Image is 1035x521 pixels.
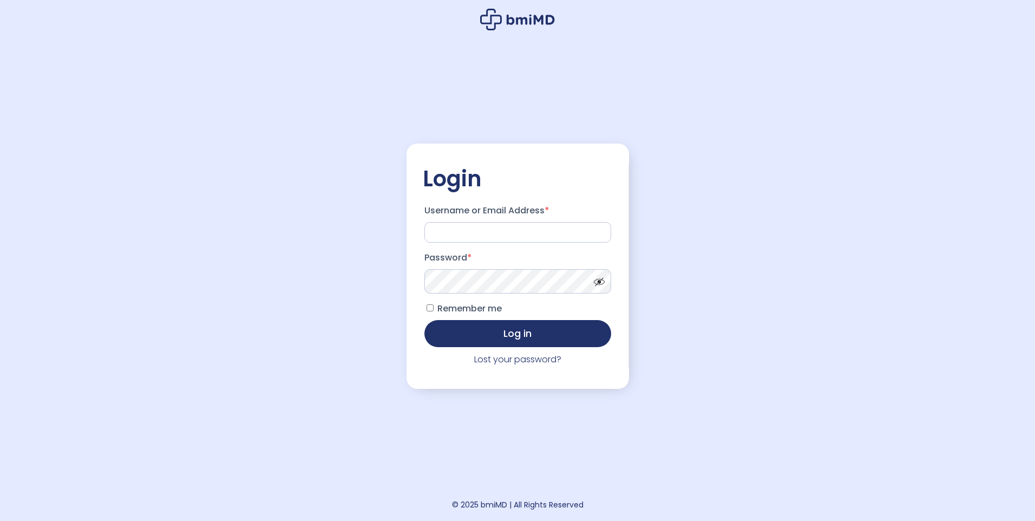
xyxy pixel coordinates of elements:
[423,165,613,192] h2: Login
[452,497,584,512] div: © 2025 bmiMD | All Rights Reserved
[424,249,611,266] label: Password
[474,353,561,366] a: Lost your password?
[424,320,611,347] button: Log in
[437,302,502,315] span: Remember me
[424,202,611,219] label: Username or Email Address
[427,304,434,311] input: Remember me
